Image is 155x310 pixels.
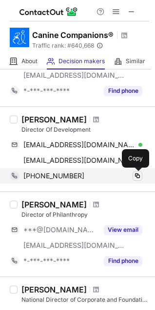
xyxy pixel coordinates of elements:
span: Decision makers [58,57,105,65]
span: [PHONE_NUMBER] [23,172,84,180]
div: Director of Philanthropy [21,210,149,219]
div: [PERSON_NAME] [21,200,87,209]
h1: Canine Companions® [32,29,114,41]
button: Reveal Button [104,225,142,235]
button: Reveal Button [104,86,142,96]
span: [EMAIL_ADDRESS][DOMAIN_NAME] [23,241,125,250]
span: ***@[DOMAIN_NAME] [23,225,98,234]
div: [PERSON_NAME] [21,285,87,294]
span: Traffic rank: # 640,668 [32,42,94,49]
span: Similar [126,57,145,65]
button: Reveal Button [104,256,142,266]
div: [PERSON_NAME] [21,115,87,124]
span: [EMAIL_ADDRESS][DOMAIN_NAME] [23,156,135,165]
img: 710a4d476a291349b802cf8d0a4278d3 [10,28,29,47]
img: ContactOut v5.3.10 [19,6,78,17]
div: Director Of Development [21,125,149,134]
div: National Director of Corporate and Foundation Relations [21,295,149,304]
span: About [21,57,38,65]
span: [EMAIL_ADDRESS][DOMAIN_NAME] [23,71,125,80]
span: [EMAIL_ADDRESS][DOMAIN_NAME] [23,140,135,149]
